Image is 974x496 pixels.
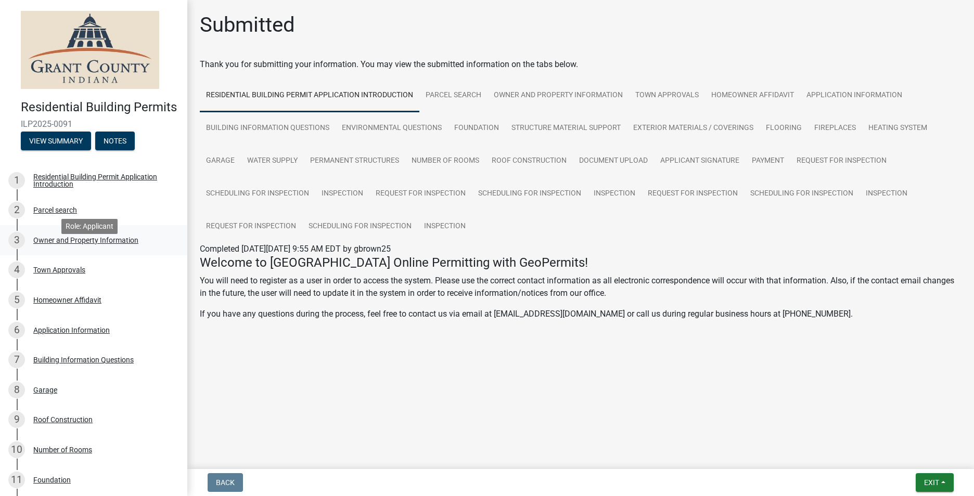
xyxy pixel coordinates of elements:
[8,411,25,428] div: 9
[8,472,25,488] div: 11
[95,137,135,146] wm-modal-confirm: Notes
[33,386,57,394] div: Garage
[862,112,933,145] a: Heating System
[21,137,91,146] wm-modal-confirm: Summary
[627,112,760,145] a: Exterior Materials / Coverings
[8,232,25,249] div: 3
[654,145,746,178] a: Applicant Signature
[33,237,138,244] div: Owner and Property Information
[587,177,642,211] a: Inspection
[336,112,448,145] a: Environmental Questions
[746,145,790,178] a: Payment
[8,322,25,338] div: 6
[21,100,179,115] h4: Residential Building Permits
[8,351,25,368] div: 7
[790,145,893,178] a: Request for Inspection
[369,177,472,211] a: Request for Inspection
[642,177,744,211] a: Request for Inspection
[200,145,241,178] a: Garage
[8,172,25,189] div: 1
[419,79,488,112] a: Parcel search
[505,112,627,145] a: Structure Material Support
[33,173,171,188] div: Residential Building Permit Application Introduction
[800,79,908,112] a: Application Information
[33,446,92,453] div: Number of Rooms
[21,119,166,129] span: ILP2025-0091
[200,79,419,112] a: Residential Building Permit Application Introduction
[21,11,159,89] img: Grant County, Indiana
[200,244,391,254] span: Completed [DATE][DATE] 9:55 AM EDT by gbrown25
[860,177,914,211] a: Inspection
[200,210,302,243] a: Request for Inspection
[200,275,962,299] p: You will need to register as a user in order to access the system. Please use the correct contact...
[418,210,472,243] a: Inspection
[33,476,71,484] div: Foundation
[705,79,800,112] a: Homeowner Affidavit
[33,266,85,273] div: Town Approvals
[8,262,25,278] div: 4
[315,177,369,211] a: Inspection
[200,255,962,270] h4: Welcome to [GEOGRAPHIC_DATA] Online Permitting with GeoPermits!
[8,441,25,458] div: 10
[744,177,860,211] a: Scheduling for Inspection
[485,145,573,178] a: Roof Construction
[760,112,808,145] a: Flooring
[629,79,705,112] a: Town Approvals
[208,473,243,492] button: Back
[200,308,962,320] p: If you have any questions during the process, feel free to contact us via email at [EMAIL_ADDRESS...
[304,145,405,178] a: Permanent Structures
[33,206,77,214] div: Parcel search
[8,382,25,398] div: 8
[488,79,629,112] a: Owner and Property Information
[200,58,962,71] div: Thank you for submitting your information. You may view the submitted information on the tabs below.
[33,416,93,423] div: Roof Construction
[472,177,587,211] a: Scheduling for Inspection
[33,327,110,334] div: Application Information
[573,145,654,178] a: Document Upload
[8,202,25,218] div: 2
[33,296,101,304] div: Homeowner Affidavit
[33,356,134,363] div: Building Information Questions
[916,473,954,492] button: Exit
[200,12,295,37] h1: Submitted
[924,478,939,487] span: Exit
[302,210,418,243] a: Scheduling for Inspection
[241,145,304,178] a: Water Supply
[808,112,862,145] a: Fireplaces
[448,112,505,145] a: Foundation
[61,219,118,234] div: Role: Applicant
[200,112,336,145] a: Building Information Questions
[200,177,315,211] a: Scheduling for Inspection
[405,145,485,178] a: Number of Rooms
[95,132,135,150] button: Notes
[21,132,91,150] button: View Summary
[8,292,25,308] div: 5
[216,478,235,487] span: Back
